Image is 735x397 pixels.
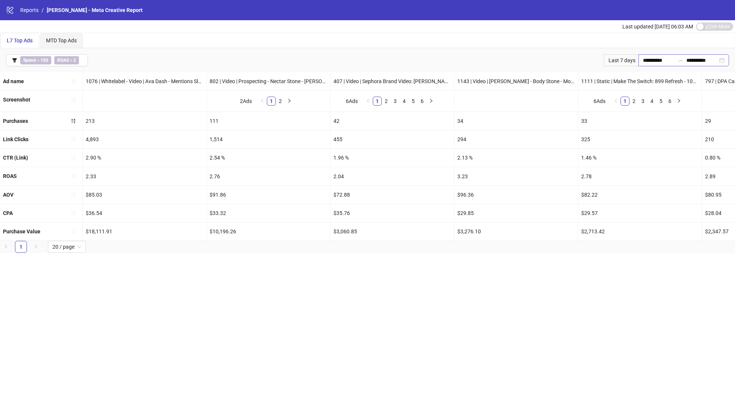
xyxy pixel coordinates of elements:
[83,72,206,90] div: 1076 | Whitelabel - Video | Ava Dash - Mentions Sleep & Sun Stones - Travel | Text Overlay | PLP ...
[677,57,683,63] span: to
[330,149,454,167] div: 1.96 %
[276,97,285,106] li: 2
[364,97,373,106] li: Previous Page
[330,72,454,90] div: 407 | Video | Sephora Brand Video: [PERSON_NAME] V2 - Self care ritual | Text Overlay | PDP - Bod...
[418,97,427,106] li: 6
[382,97,391,106] li: 2
[207,204,330,222] div: $33.32
[578,167,702,185] div: 2.78
[665,97,674,106] li: 6
[52,241,81,252] span: 20 / page
[34,244,38,249] span: right
[454,112,578,130] div: 34
[73,58,76,63] b: 2
[207,186,330,204] div: $91.86
[267,97,276,106] li: 1
[454,204,578,222] div: $29.85
[40,58,48,63] b: 100
[71,79,76,84] span: sort-ascending
[57,58,69,63] b: ROAS
[382,97,390,105] a: 2
[3,210,13,216] b: CPA
[71,97,76,102] span: sort-ascending
[621,97,629,105] a: 1
[629,97,638,106] li: 2
[578,222,702,240] div: $2,713.42
[3,228,40,234] b: Purchase Value
[207,130,330,148] div: 1,514
[427,97,436,106] button: right
[454,149,578,167] div: 2.13 %
[418,97,426,105] a: 6
[6,54,88,66] button: Spend > 100ROAS > 2
[71,155,76,160] span: sort-ascending
[373,97,382,106] li: 1
[622,24,693,30] span: Last updated [DATE] 06:03 AM
[677,99,681,103] span: right
[454,72,578,90] div: 1143 | Video | [PERSON_NAME] - Body Stone - Modified - Evergreen - No Season | No Text Overlay | ...
[630,97,638,105] a: 2
[578,204,702,222] div: $29.57
[454,167,578,185] div: 3.23
[83,186,206,204] div: $85.03
[54,56,79,64] span: >
[258,97,267,106] button: left
[48,241,86,253] div: Page Size
[612,97,620,106] li: Previous Page
[400,97,409,106] li: 4
[42,6,44,14] li: /
[674,97,683,106] button: right
[46,37,77,43] span: MTD Top Ads
[330,112,454,130] div: 42
[276,97,284,105] a: 2
[677,57,683,63] span: swap-right
[267,97,275,105] a: 1
[409,97,418,106] li: 5
[391,97,399,105] a: 3
[454,222,578,240] div: $3,276.10
[454,186,578,204] div: $96.36
[207,72,330,90] div: 802 | Video | Prospecting - Nectar Stone - [PERSON_NAME] UGC | Text Overlay | PDP | [DATE]
[15,241,27,253] li: 1
[20,56,51,64] span: >
[83,222,206,240] div: $18,111.91
[285,97,294,106] button: right
[207,222,330,240] div: $10,196.26
[648,97,656,105] a: 4
[83,167,206,185] div: 2.33
[240,98,252,104] span: 2 Ads
[427,97,436,106] li: Next Page
[207,112,330,130] div: 111
[3,173,17,179] b: ROAS
[30,241,42,253] li: Next Page
[12,58,17,63] span: filter
[83,130,206,148] div: 4,893
[3,136,28,142] b: Link Clicks
[454,130,578,148] div: 294
[647,97,656,106] li: 4
[639,97,647,105] a: 3
[578,149,702,167] div: 1.46 %
[4,244,8,249] span: left
[429,99,433,103] span: right
[656,97,665,106] li: 5
[15,241,27,252] a: 1
[674,97,683,106] li: Next Page
[373,97,381,105] a: 1
[287,99,292,103] span: right
[366,99,370,103] span: left
[207,149,330,167] div: 2.54 %
[47,7,143,13] span: [PERSON_NAME] - Meta Creative Report
[578,130,702,148] div: 325
[3,155,28,161] b: CTR (Link)
[666,97,674,105] a: 6
[23,58,36,63] b: Spend
[578,186,702,204] div: $82.22
[578,112,702,130] div: 33
[638,97,647,106] li: 3
[409,97,417,105] a: 5
[71,210,76,215] span: sort-ascending
[7,37,33,43] span: L7 Top Ads
[364,97,373,106] button: left
[3,118,28,124] b: Purchases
